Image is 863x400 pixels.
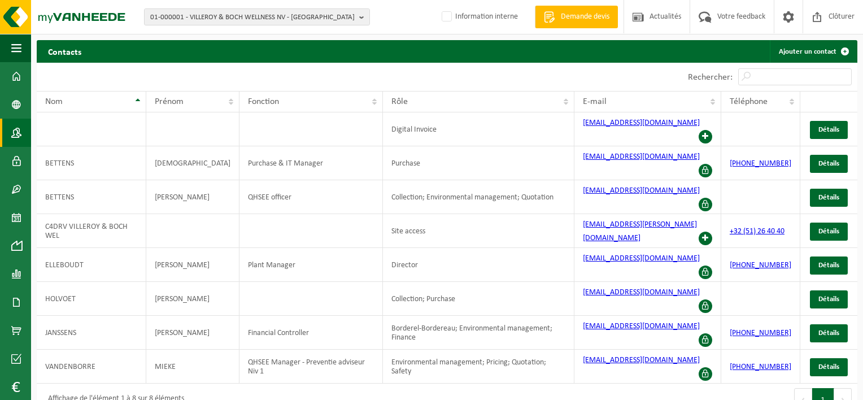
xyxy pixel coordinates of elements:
[383,282,574,316] td: Collection; Purchase
[818,228,839,235] span: Détails
[730,329,791,337] a: [PHONE_NUMBER]
[146,282,239,316] td: [PERSON_NAME]
[383,316,574,350] td: Borderel-Bordereau; Environmental management; Finance
[730,159,791,168] a: [PHONE_NUMBER]
[45,97,63,106] span: Nom
[810,155,848,173] a: Détails
[583,153,700,161] a: [EMAIL_ADDRESS][DOMAIN_NAME]
[239,316,383,350] td: Financial Controller
[688,73,733,82] label: Rechercher:
[810,290,848,308] a: Détails
[535,6,618,28] a: Demande devis
[583,119,700,127] a: [EMAIL_ADDRESS][DOMAIN_NAME]
[558,11,612,23] span: Demande devis
[383,350,574,384] td: Environmental management; Pricing; Quotation; Safety
[439,8,518,25] label: Information interne
[730,227,784,236] a: +32 (51) 26 40 40
[146,248,239,282] td: [PERSON_NAME]
[818,329,839,337] span: Détails
[239,350,383,384] td: QHSEE Manager - Preventie adviseur Niv 1
[37,180,146,214] td: BETTENS
[383,180,574,214] td: Collection; Environmental management; Quotation
[150,9,355,26] span: 01-000001 - VILLEROY & BOCH WELLNESS NV - [GEOGRAPHIC_DATA]
[37,316,146,350] td: JANSSENS
[810,256,848,275] a: Détails
[583,356,700,364] a: [EMAIL_ADDRESS][DOMAIN_NAME]
[583,288,700,297] a: [EMAIL_ADDRESS][DOMAIN_NAME]
[391,97,408,106] span: Rôle
[810,358,848,376] a: Détails
[383,146,574,180] td: Purchase
[37,146,146,180] td: BETTENS
[37,282,146,316] td: HOLVOET
[239,180,383,214] td: QHSEE officer
[383,112,574,146] td: Digital Invoice
[239,248,383,282] td: Plant Manager
[810,121,848,139] a: Détails
[583,254,700,263] a: [EMAIL_ADDRESS][DOMAIN_NAME]
[37,248,146,282] td: ELLEBOUDT
[583,220,697,242] a: [EMAIL_ADDRESS][PERSON_NAME][DOMAIN_NAME]
[770,40,856,63] a: Ajouter un contact
[239,146,383,180] td: Purchase & IT Manager
[730,363,791,371] a: [PHONE_NUMBER]
[583,322,700,331] a: [EMAIL_ADDRESS][DOMAIN_NAME]
[37,350,146,384] td: VANDENBORRE
[810,223,848,241] a: Détails
[818,194,839,201] span: Détails
[730,97,768,106] span: Téléphone
[818,160,839,167] span: Détails
[146,350,239,384] td: MIEKE
[144,8,370,25] button: 01-000001 - VILLEROY & BOCH WELLNESS NV - [GEOGRAPHIC_DATA]
[37,214,146,248] td: C4DRV VILLEROY & BOCH WEL
[810,324,848,342] a: Détails
[818,363,839,371] span: Détails
[818,295,839,303] span: Détails
[37,40,93,62] h2: Contacts
[248,97,279,106] span: Fonction
[818,126,839,133] span: Détails
[818,262,839,269] span: Détails
[810,189,848,207] a: Détails
[583,186,700,195] a: [EMAIL_ADDRESS][DOMAIN_NAME]
[146,180,239,214] td: [PERSON_NAME]
[383,248,574,282] td: Director
[383,214,574,248] td: Site access
[146,316,239,350] td: [PERSON_NAME]
[730,261,791,269] a: [PHONE_NUMBER]
[146,146,239,180] td: [DEMOGRAPHIC_DATA]
[583,97,607,106] span: E-mail
[155,97,184,106] span: Prénom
